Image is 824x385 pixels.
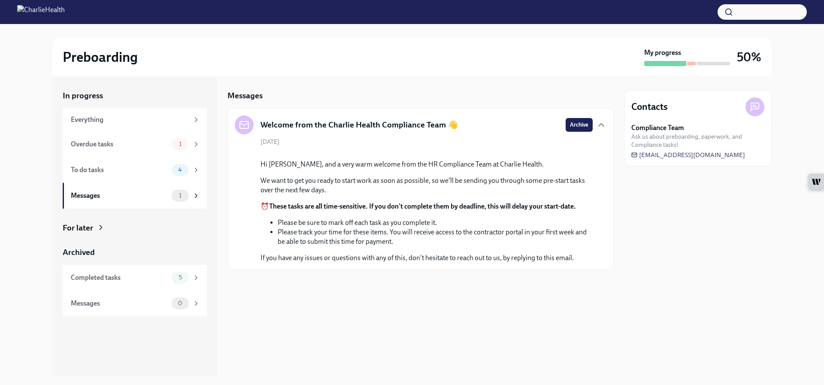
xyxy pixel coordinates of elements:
a: Messages0 [63,291,207,316]
img: CharlieHealth [17,5,65,19]
a: Everything [63,108,207,131]
strong: Compliance Team [631,123,684,133]
h4: Contacts [631,100,668,113]
div: Messages [71,299,168,308]
button: Archive [566,118,593,132]
span: Archive [570,121,588,129]
a: Completed tasks5 [63,265,207,291]
a: For later [63,222,207,233]
li: Please be sure to mark off each task as you complete it. [278,218,593,227]
div: For later [63,222,93,233]
li: Please track your time for these items. You will receive access to the contractor portal in your ... [278,227,593,246]
p: ⏰ [261,202,593,211]
p: Hi [PERSON_NAME], and a very warm welcome from the HR Compliance Team at Charlie Health. [261,160,593,169]
h5: Messages [227,90,263,101]
div: To do tasks [71,165,168,175]
p: If you have any issues or questions with any of this, don't hesitate to reach out to us, by reply... [261,253,593,263]
span: 1 [174,192,187,199]
span: Ask us about preboarding, paperwork, and Compliance tasks! [631,133,764,149]
span: 1 [174,141,187,147]
div: Everything [71,115,189,124]
span: 5 [173,274,187,281]
strong: My progress [644,48,681,58]
a: [EMAIL_ADDRESS][DOMAIN_NAME] [631,151,745,159]
h2: Preboarding [63,49,138,66]
a: Messages1 [63,183,207,209]
span: 0 [173,300,188,306]
a: To do tasks4 [63,157,207,183]
a: In progress [63,90,207,101]
a: Archived [63,247,207,258]
a: Overdue tasks1 [63,131,207,157]
div: Overdue tasks [71,139,168,149]
h5: Welcome from the Charlie Health Compliance Team 👋 [261,119,458,130]
div: Completed tasks [71,273,168,282]
h3: 50% [737,49,761,65]
strong: These tasks are all time-sensitive. If you don't complete them by deadline, this will delay your ... [269,202,576,210]
span: [DATE] [261,138,279,146]
span: 4 [173,167,187,173]
p: We want to get you ready to start work as soon as possible, so we'll be sending you through some ... [261,176,593,195]
div: Messages [71,191,168,200]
